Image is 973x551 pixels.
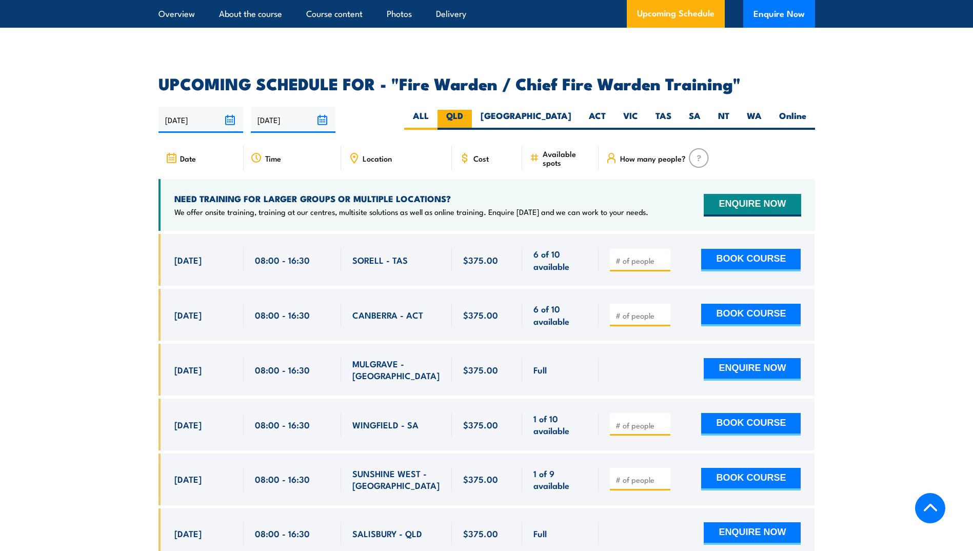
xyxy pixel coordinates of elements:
[472,110,580,130] label: [GEOGRAPHIC_DATA]
[255,419,310,430] span: 08:00 - 16:30
[174,193,648,204] h4: NEED TRAINING FOR LARGER GROUPS OR MULTIPLE LOCATIONS?
[463,364,498,376] span: $375.00
[701,468,801,490] button: BOOK COURSE
[533,527,547,539] span: Full
[580,110,614,130] label: ACT
[615,255,667,266] input: # of people
[174,207,648,217] p: We offer onsite training, training at our centres, multisite solutions as well as online training...
[255,254,310,266] span: 08:00 - 16:30
[404,110,438,130] label: ALL
[352,467,441,491] span: SUNSHINE WEST - [GEOGRAPHIC_DATA]
[463,419,498,430] span: $375.00
[174,254,202,266] span: [DATE]
[174,473,202,485] span: [DATE]
[533,364,547,376] span: Full
[174,364,202,376] span: [DATE]
[255,364,310,376] span: 08:00 - 16:30
[174,309,202,321] span: [DATE]
[463,254,498,266] span: $375.00
[251,107,335,133] input: To date
[533,467,587,491] span: 1 of 9 available
[770,110,815,130] label: Online
[701,304,801,326] button: BOOK COURSE
[463,309,498,321] span: $375.00
[255,527,310,539] span: 08:00 - 16:30
[704,194,801,217] button: ENQUIRE NOW
[614,110,647,130] label: VIC
[158,76,815,90] h2: UPCOMING SCHEDULE FOR - "Fire Warden / Chief Fire Warden Training"
[265,154,281,163] span: Time
[701,413,801,436] button: BOOK COURSE
[704,358,801,381] button: ENQUIRE NOW
[533,412,587,437] span: 1 of 10 available
[363,154,392,163] span: Location
[352,309,423,321] span: CANBERRA - ACT
[174,419,202,430] span: [DATE]
[533,303,587,327] span: 6 of 10 available
[352,527,422,539] span: SALISBURY - QLD
[174,527,202,539] span: [DATE]
[463,527,498,539] span: $375.00
[615,310,667,321] input: # of people
[615,420,667,430] input: # of people
[701,249,801,271] button: BOOK COURSE
[647,110,680,130] label: TAS
[180,154,196,163] span: Date
[352,358,441,382] span: MULGRAVE - [GEOGRAPHIC_DATA]
[352,254,408,266] span: SORELL - TAS
[615,475,667,485] input: # of people
[680,110,709,130] label: SA
[620,154,686,163] span: How many people?
[473,154,489,163] span: Cost
[533,248,587,272] span: 6 of 10 available
[255,309,310,321] span: 08:00 - 16:30
[463,473,498,485] span: $375.00
[543,149,591,167] span: Available spots
[158,107,243,133] input: From date
[709,110,738,130] label: NT
[352,419,419,430] span: WINGFIELD - SA
[438,110,472,130] label: QLD
[738,110,770,130] label: WA
[704,522,801,545] button: ENQUIRE NOW
[255,473,310,485] span: 08:00 - 16:30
